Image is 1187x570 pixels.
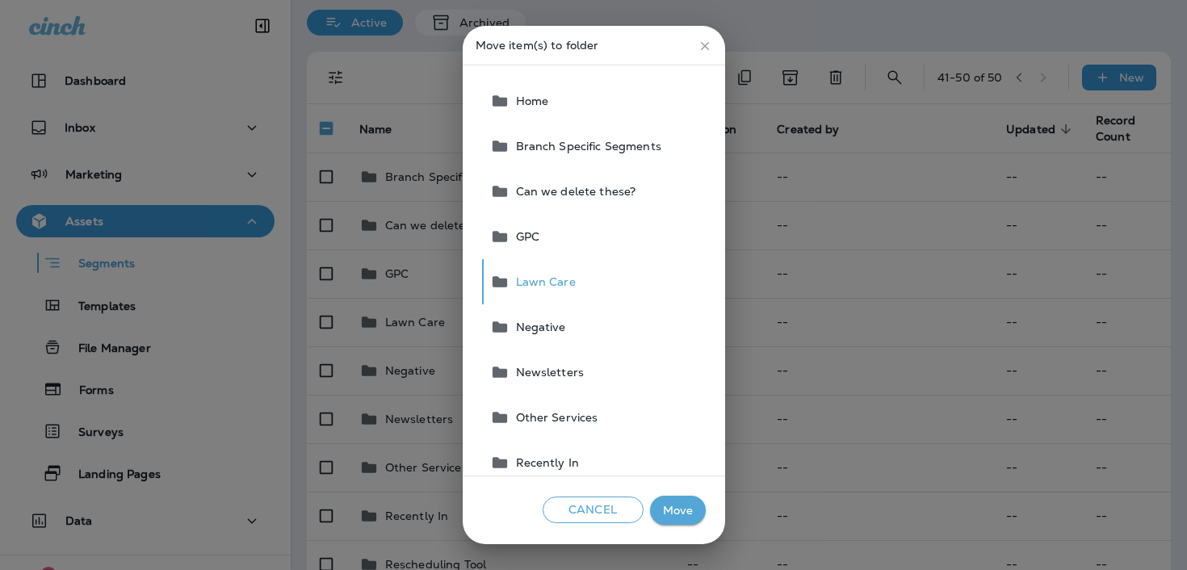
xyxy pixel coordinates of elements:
span: Recently In [510,456,580,469]
span: Negative [510,321,566,333]
button: Branch Specific Segments [484,124,706,169]
span: Newsletters [510,366,585,379]
button: GPC [484,214,706,259]
button: Newsletters [484,350,706,395]
button: Other Services [484,395,706,440]
button: Can we delete these? [484,169,706,214]
button: close [691,32,719,60]
span: GPC [510,230,539,243]
span: Other Services [510,411,598,424]
span: Lawn Care [510,275,576,288]
button: Move [650,496,706,526]
button: Negative [484,304,706,350]
button: Lawn Care [484,259,706,304]
p: Move item(s) to folder [476,39,712,52]
span: Branch Specific Segments [510,140,661,153]
button: Recently In [484,440,706,485]
button: Cancel [543,497,644,523]
span: Can we delete these? [510,185,636,198]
